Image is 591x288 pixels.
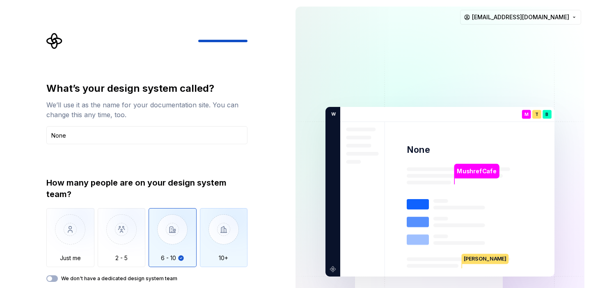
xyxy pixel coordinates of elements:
p: None [407,144,430,156]
input: Design system name [46,126,247,144]
p: M [525,112,529,117]
p: MushrefCafe [457,167,496,176]
p: W [328,111,336,118]
p: [PERSON_NAME] [462,254,509,264]
span: [EMAIL_ADDRESS][DOMAIN_NAME] [472,13,569,21]
div: B [543,110,552,119]
div: How many people are on your design system team? [46,177,247,200]
div: T [532,110,541,119]
label: We don't have a dedicated design system team [61,275,177,282]
div: We’ll use it as the name for your documentation site. You can change this any time, too. [46,100,247,120]
button: [EMAIL_ADDRESS][DOMAIN_NAME] [460,10,581,25]
div: What’s your design system called? [46,82,247,95]
svg: Supernova Logo [46,33,63,49]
